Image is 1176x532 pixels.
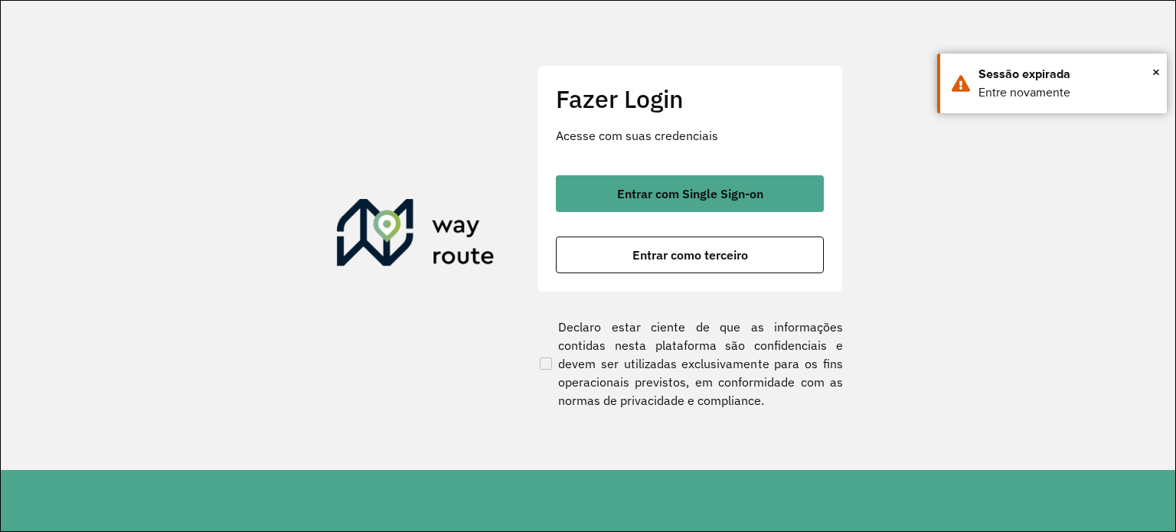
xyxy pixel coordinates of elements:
button: button [556,175,824,212]
img: Roteirizador AmbevTech [337,199,495,273]
span: Entrar com Single Sign-on [617,188,763,200]
label: Declaro estar ciente de que as informações contidas nesta plataforma são confidenciais e devem se... [537,318,843,410]
div: Entre novamente [978,83,1155,102]
button: Close [1152,60,1160,83]
span: × [1152,60,1160,83]
div: Sessão expirada [978,65,1155,83]
button: button [556,237,824,273]
h2: Fazer Login [556,84,824,113]
span: Entrar como terceiro [632,249,748,261]
p: Acesse com suas credenciais [556,126,824,145]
